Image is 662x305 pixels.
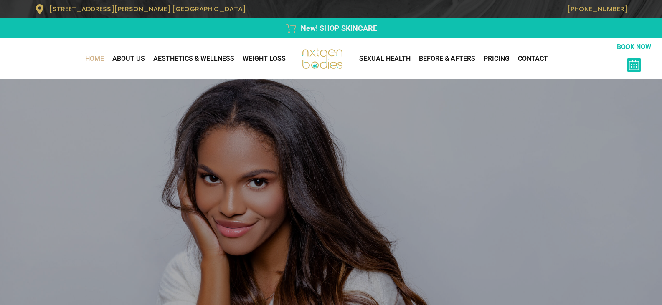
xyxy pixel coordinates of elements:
a: Pricing [479,50,514,67]
span: [STREET_ADDRESS][PERSON_NAME] [GEOGRAPHIC_DATA] [49,4,246,14]
span: New! SHOP SKINCARE [299,23,377,34]
p: [PHONE_NUMBER] [335,5,628,13]
p: BOOK NOW [615,42,653,52]
nav: Menu [4,50,290,67]
a: WEIGHT LOSS [238,50,290,67]
a: About Us [108,50,149,67]
a: Sexual Health [355,50,415,67]
a: Home [81,50,108,67]
a: Before & Afters [415,50,479,67]
nav: Menu [355,50,614,67]
a: AESTHETICS & WELLNESS [149,50,238,67]
a: CONTACT [514,50,552,67]
a: New! SHOP SKINCARE [35,23,628,34]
